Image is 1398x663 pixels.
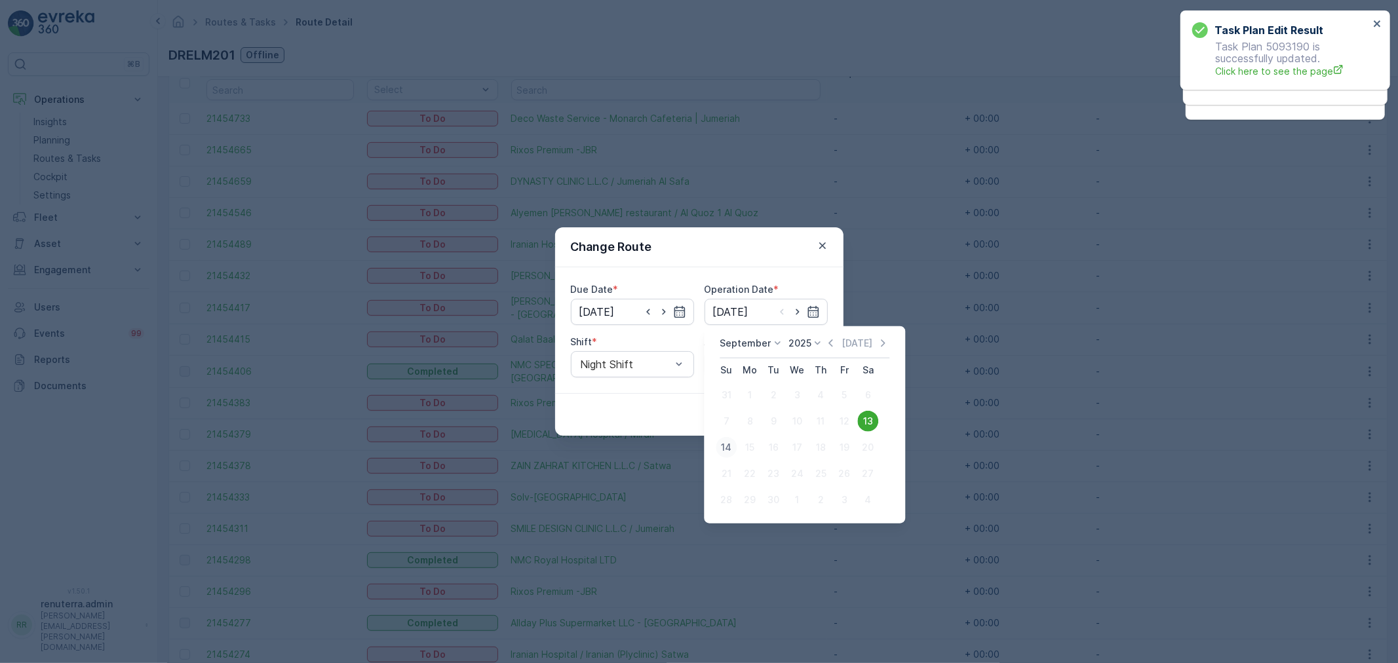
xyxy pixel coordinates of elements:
div: 20 [857,437,878,458]
div: 11 [810,411,831,432]
div: 7 [716,411,737,432]
div: 6 [857,385,878,406]
th: Saturday [856,358,880,382]
p: Task Plan 5093190 is successfully updated. [1192,41,1369,78]
div: 12 [834,411,855,432]
div: 21 [716,463,737,484]
div: 29 [739,489,760,510]
p: [DATE] [842,337,872,350]
div: 1 [786,489,807,510]
th: Tuesday [762,358,785,382]
div: 4 [857,489,878,510]
div: 3 [834,489,855,510]
div: 22 [739,463,760,484]
div: 23 [763,463,784,484]
div: 1 [739,385,760,406]
div: 13 [857,411,878,432]
div: 18 [810,437,831,458]
input: dd/mm/yyyy [571,299,694,325]
button: close [1373,18,1382,31]
input: dd/mm/yyyy [705,299,828,325]
div: 14 [716,437,737,458]
a: Click here to see the page [1215,64,1369,78]
div: 27 [857,463,878,484]
th: Thursday [809,358,832,382]
div: 16 [763,437,784,458]
div: 25 [810,463,831,484]
div: 4 [810,385,831,406]
div: 24 [786,463,807,484]
th: Wednesday [785,358,809,382]
label: Due Date [571,284,613,295]
div: 5 [834,385,855,406]
div: 19 [834,437,855,458]
div: 8 [739,411,760,432]
div: 10 [786,411,807,432]
div: 17 [786,437,807,458]
th: Sunday [714,358,738,382]
div: 2 [810,489,831,510]
div: 28 [716,489,737,510]
div: 31 [716,385,737,406]
h3: Task Plan Edit Result [1214,22,1323,38]
label: Shift [571,336,592,347]
div: 26 [834,463,855,484]
div: 2 [763,385,784,406]
div: 3 [786,385,807,406]
p: September [720,337,771,350]
th: Monday [738,358,762,382]
label: Operation Date [705,284,774,295]
th: Friday [832,358,856,382]
div: 30 [763,489,784,510]
div: 9 [763,411,784,432]
p: Change Route [571,238,652,256]
div: 15 [739,437,760,458]
p: 2025 [788,337,811,350]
